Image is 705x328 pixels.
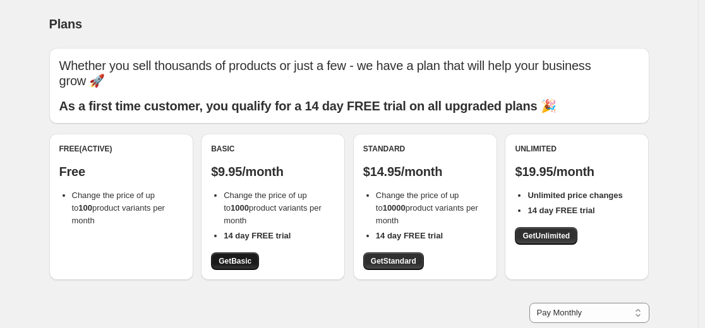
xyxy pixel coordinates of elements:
div: Basic [211,144,335,154]
span: Change the price of up to product variants per month [224,190,322,225]
b: 100 [78,203,92,213]
b: Unlimited price changes [527,190,622,200]
span: Get Standard [371,256,416,266]
div: Standard [363,144,487,154]
span: Change the price of up to product variants per month [376,190,478,225]
span: Get Unlimited [522,231,570,241]
b: 1000 [231,203,249,213]
b: 14 day FREE trial [224,231,291,240]
span: Plans [49,17,82,31]
a: GetUnlimited [515,227,577,245]
span: Change the price of up to product variants per month [72,190,165,225]
div: Free (Active) [59,144,183,154]
span: Get Basic [219,256,251,266]
p: Free [59,164,183,179]
p: $9.95/month [211,164,335,179]
b: 14 day FREE trial [527,206,594,215]
b: As a first time customer, you qualify for a 14 day FREE trial on all upgraded plans 🎉 [59,99,557,113]
div: Unlimited [515,144,639,154]
p: $14.95/month [363,164,487,179]
b: 10000 [383,203,406,213]
p: Whether you sell thousands of products or just a few - we have a plan that will help your busines... [59,58,639,88]
b: 14 day FREE trial [376,231,443,240]
a: GetBasic [211,252,259,270]
a: GetStandard [363,252,424,270]
p: $19.95/month [515,164,639,179]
